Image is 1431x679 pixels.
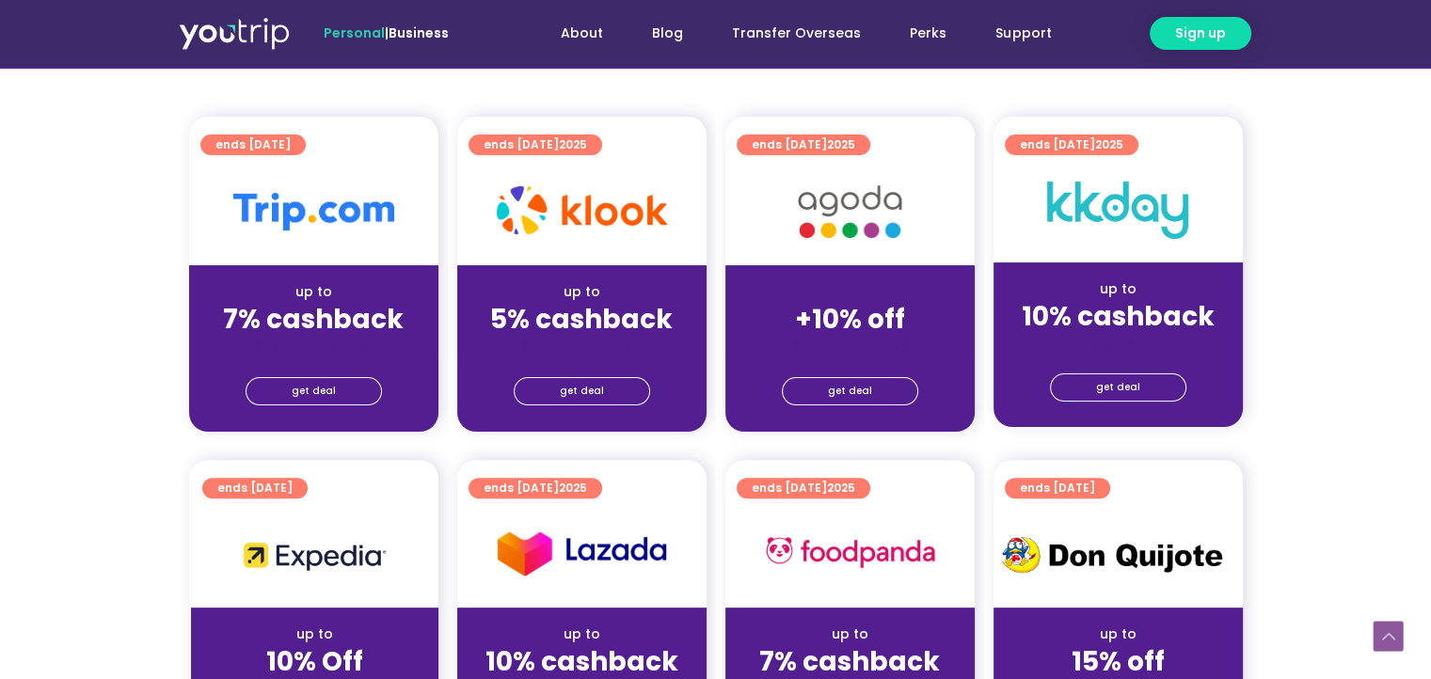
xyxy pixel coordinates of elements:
[1175,24,1226,43] span: Sign up
[1020,134,1123,155] span: ends [DATE]
[202,478,308,498] a: ends [DATE]
[206,624,423,644] div: up to
[1095,136,1123,152] span: 2025
[490,301,673,338] strong: 5% cashback
[217,478,293,498] span: ends [DATE]
[536,16,628,51] a: About
[472,282,692,302] div: up to
[484,134,587,155] span: ends [DATE]
[740,624,960,644] div: up to
[708,16,885,51] a: Transfer Overseas
[204,337,423,356] div: (for stays only)
[560,378,604,404] span: get deal
[469,478,602,498] a: ends [DATE]2025
[1005,478,1110,498] a: ends [DATE]
[324,24,449,42] span: |
[827,136,855,152] span: 2025
[559,480,587,496] span: 2025
[1022,298,1215,335] strong: 10% cashback
[204,282,423,302] div: up to
[472,337,692,356] div: (for stays only)
[885,16,971,51] a: Perks
[1005,134,1138,155] a: ends [DATE]2025
[246,377,382,405] a: get deal
[752,134,855,155] span: ends [DATE]
[971,16,1075,51] a: Support
[200,134,306,155] a: ends [DATE]
[324,24,385,42] span: Personal
[484,478,587,498] span: ends [DATE]
[1050,373,1186,402] a: get deal
[223,301,404,338] strong: 7% cashback
[389,24,449,42] a: Business
[740,337,960,356] div: (for stays only)
[1009,279,1228,299] div: up to
[1020,478,1095,498] span: ends [DATE]
[1096,374,1140,401] span: get deal
[1150,17,1251,50] a: Sign up
[215,134,291,155] span: ends [DATE]
[628,16,708,51] a: Blog
[514,377,650,405] a: get deal
[737,478,870,498] a: ends [DATE]2025
[469,134,602,155] a: ends [DATE]2025
[827,480,855,496] span: 2025
[472,624,692,644] div: up to
[292,378,336,404] span: get deal
[752,478,855,498] span: ends [DATE]
[1009,334,1228,354] div: (for stays only)
[828,378,872,404] span: get deal
[559,136,587,152] span: 2025
[795,301,905,338] strong: +10% off
[1009,624,1228,644] div: up to
[782,377,918,405] a: get deal
[500,16,1075,51] nav: Menu
[833,282,867,301] span: up to
[737,134,870,155] a: ends [DATE]2025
